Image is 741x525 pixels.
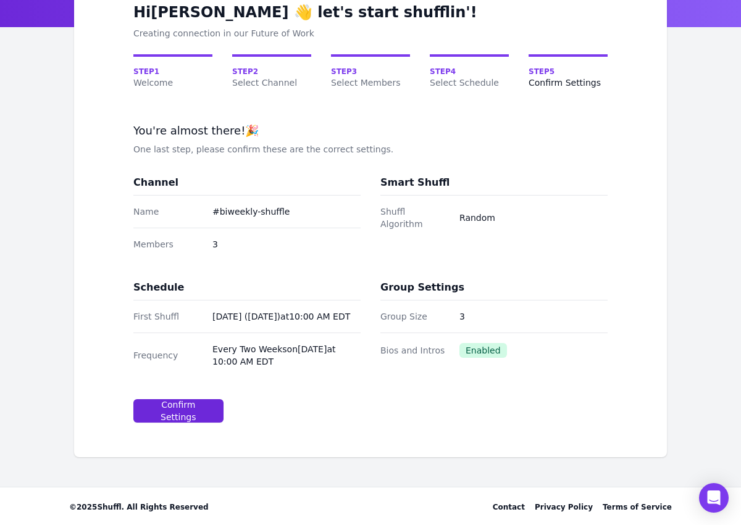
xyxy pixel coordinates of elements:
span: Select Members [331,76,410,89]
span: Step 3 [331,67,410,76]
div: Open Intercom Messenger [699,483,729,513]
dt: Shuffl Algorithm [380,205,450,230]
dt: Name [133,205,203,218]
span: Step 1 [133,67,212,76]
dd: # biweekly-shuffle [212,205,361,218]
a: Step5Confirm Settings [529,54,608,89]
a: Privacy Policy [535,502,593,512]
dt: First Shuffl [133,310,203,323]
span: © 2025 Shuffl. All Rights Reserved [69,502,209,512]
span: Step 2 [232,67,311,76]
h3: Smart Shuffl [380,175,450,190]
span: Welcome [133,76,212,89]
a: Terms of Service [603,502,672,512]
dt: Group Size [380,310,450,323]
span: Confirm Settings [529,76,608,89]
span: Enabled [459,343,507,358]
dt: Frequency [133,349,203,362]
h3: Group Settings [380,280,464,295]
a: Step2Select Channel [232,54,311,89]
dd: Every Two Weeks on [DATE] at 10:00 AM EDT [212,343,361,368]
dt: Bios and Intros [380,344,450,357]
dd: Random [459,212,608,224]
h1: Hi [PERSON_NAME] let's start shufflin'! [133,2,608,22]
span: Step 4 [430,67,509,76]
dd: [DATE] ([DATE]) at 10:00 AM EDT [212,310,361,323]
a: Step3Select Members [331,54,410,89]
nav: Onboarding [133,54,608,89]
dt: Members [133,238,203,250]
span: emoji tada [245,124,259,137]
button: Confirm Settings [133,399,224,423]
span: Select Schedule [430,76,509,89]
div: Contact [493,502,525,512]
span: You're almost there! [133,124,245,137]
span: Select Channel [232,76,311,89]
div: Confirm Settings [144,399,213,423]
a: Step4Select Schedule [430,54,509,89]
span: emoji wave [294,4,312,21]
span: Step 5 [529,67,608,76]
p: One last step, please confirm these are the correct settings. [133,143,608,155]
h3: Schedule [133,280,184,295]
h3: Channel [133,175,178,190]
dd: 3 [459,310,608,323]
div: Creating connection in our Future of Work [133,27,608,39]
dd: 3 [212,238,361,250]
